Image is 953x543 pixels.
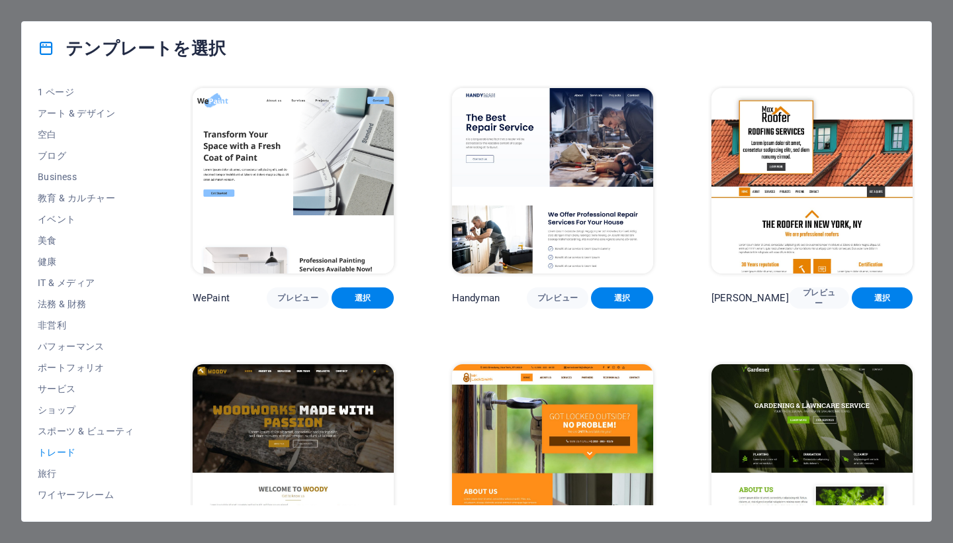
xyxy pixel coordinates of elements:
[38,108,134,119] span: アート & デザイン
[38,272,134,293] button: IT & メディア
[527,287,589,309] button: プレビュー
[38,299,134,309] span: 法務 & 財務
[591,287,653,309] button: 選択
[38,81,134,103] button: 1 ページ
[862,293,902,303] span: 選択
[38,187,134,209] button: 教育 & カルチャー
[38,293,134,315] button: 法務 & 財務
[38,103,134,124] button: アート & デザイン
[38,484,134,505] button: ワイヤーフレーム
[711,88,913,273] img: Max Roofer
[38,383,134,394] span: サービス
[38,357,134,378] button: ポートフォリオ
[38,172,134,182] span: Business
[277,293,318,303] span: プレビュー
[38,336,134,357] button: パフォーマンス
[193,88,394,273] img: WePaint
[789,287,850,309] button: プレビュー
[38,320,134,330] span: 非営利
[38,420,134,442] button: スポーツ & ビューティ
[452,88,653,273] img: Handyman
[342,293,383,303] span: 選択
[38,166,134,187] button: Business
[38,251,134,272] button: 健康
[267,287,329,309] button: プレビュー
[38,256,134,267] span: 健康
[38,277,134,288] span: IT & メディア
[38,235,134,246] span: 美食
[38,399,134,420] button: ショップ
[38,145,134,166] button: ブログ
[852,287,913,309] button: 選択
[38,405,134,415] span: ショップ
[38,214,134,224] span: イベント
[38,362,134,373] span: ポートフォリオ
[452,291,500,305] p: Handyman
[38,315,134,336] button: 非営利
[38,150,134,161] span: ブログ
[38,489,134,500] span: ワイヤーフレーム
[332,287,394,309] button: 選択
[38,124,134,145] button: 空白
[711,291,789,305] p: [PERSON_NAME]
[38,209,134,230] button: イベント
[38,447,134,458] span: トレード
[38,463,134,484] button: 旅行
[602,293,643,303] span: 選択
[193,291,230,305] p: WePaint
[38,378,134,399] button: サービス
[537,293,578,303] span: プレビュー
[38,38,226,59] h4: テンプレートを選択
[38,87,134,97] span: 1 ページ
[38,442,134,463] button: トレード
[38,341,134,352] span: パフォーマンス
[38,230,134,251] button: 美食
[38,426,134,436] span: スポーツ & ビューティ
[38,193,134,203] span: 教育 & カルチャー
[799,287,839,309] span: プレビュー
[38,129,134,140] span: 空白
[38,468,134,479] span: 旅行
